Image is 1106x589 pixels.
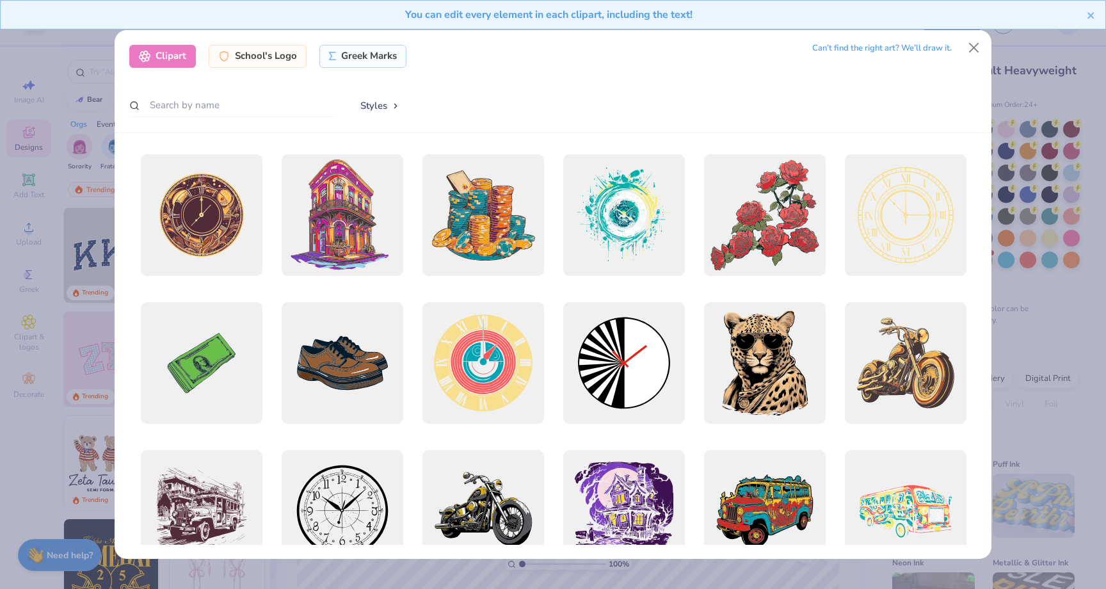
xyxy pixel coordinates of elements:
[319,45,407,68] div: Greek Marks
[347,93,413,118] button: Styles
[10,7,1087,22] div: You can edit every element in each clipart, including the text!
[209,45,307,68] div: School's Logo
[129,93,334,117] input: Search by name
[812,37,952,60] div: Can’t find the right art? We’ll draw it.
[1087,7,1096,22] button: close
[129,45,196,68] div: Clipart
[962,36,986,60] button: Close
